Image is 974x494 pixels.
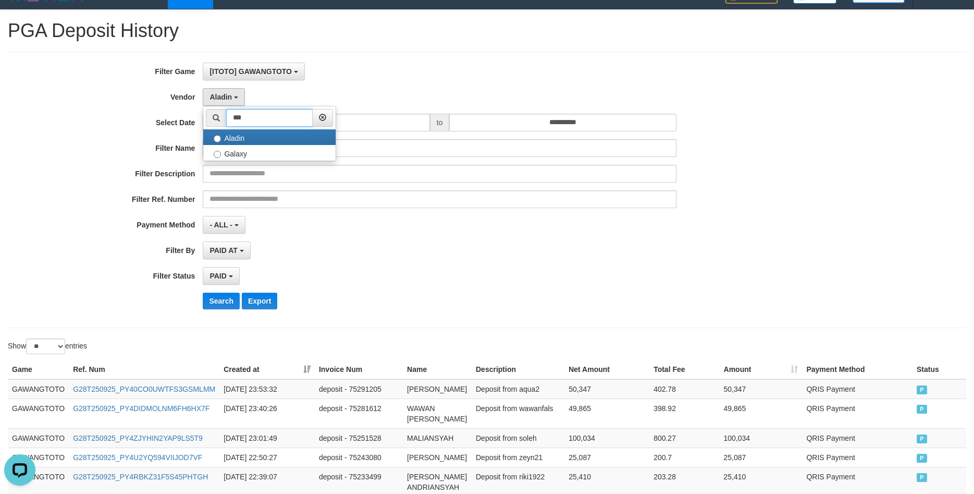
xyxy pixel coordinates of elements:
[69,360,219,379] th: Ref. Num
[214,151,221,158] input: Galaxy
[219,399,315,428] td: [DATE] 23:40:26
[564,399,649,428] td: 49,865
[8,339,87,354] label: Show entries
[720,399,803,428] td: 49,865
[472,428,564,448] td: Deposit from soleh
[242,293,277,309] button: Export
[913,360,966,379] th: Status
[315,448,403,467] td: deposit - 75243080
[219,360,315,379] th: Created at: activate to sort column ascending
[403,448,472,467] td: [PERSON_NAME]
[720,379,803,399] td: 50,347
[203,129,336,145] label: Aladin
[917,473,927,482] span: PAID
[802,399,913,428] td: QRIS Payment
[430,114,450,131] span: to
[403,399,472,428] td: WAWAN [PERSON_NAME]
[73,473,208,481] a: G28T250925_PY4RBKZ31F5S45PHTGH
[203,63,305,80] button: [ITOTO] GAWANGTOTO
[472,448,564,467] td: Deposit from zeyn21
[649,379,719,399] td: 402.78
[219,448,315,467] td: [DATE] 22:50:27
[219,379,315,399] td: [DATE] 23:53:32
[649,399,719,428] td: 398.92
[8,399,69,428] td: GAWANGTOTO
[720,428,803,448] td: 100,034
[214,135,221,142] input: Aladin
[209,246,237,255] span: PAID AT
[403,360,472,379] th: Name
[8,360,69,379] th: Game
[203,293,240,309] button: Search
[564,448,649,467] td: 25,087
[203,242,250,259] button: PAID AT
[73,385,215,393] a: G28T250925_PY40CO0UWTFS3GSMLMM
[917,454,927,463] span: PAID
[26,339,65,354] select: Showentries
[209,93,232,101] span: Aladin
[802,360,913,379] th: Payment Method
[802,448,913,467] td: QRIS Payment
[203,88,245,106] button: Aladin
[472,379,564,399] td: Deposit from aqua2
[209,67,292,76] span: [ITOTO] GAWANGTOTO
[403,379,472,399] td: [PERSON_NAME]
[315,428,403,448] td: deposit - 75251528
[917,385,927,394] span: PAID
[649,360,719,379] th: Total Fee
[802,379,913,399] td: QRIS Payment
[720,360,803,379] th: Amount: activate to sort column ascending
[203,145,336,161] label: Galaxy
[564,360,649,379] th: Net Amount
[720,448,803,467] td: 25,087
[73,453,202,462] a: G28T250925_PY4U2YQ594VIIJOD7VF
[802,428,913,448] td: QRIS Payment
[917,435,927,443] span: PAID
[203,267,239,285] button: PAID
[219,428,315,448] td: [DATE] 23:01:49
[203,216,245,234] button: - ALL -
[8,428,69,448] td: GAWANGTOTO
[315,379,403,399] td: deposit - 75291205
[315,399,403,428] td: deposit - 75281612
[649,428,719,448] td: 800.27
[73,434,203,442] a: G28T250925_PY4ZJYHIN2YAP9LS5T9
[4,4,35,35] button: Open LiveChat chat widget
[8,20,966,41] h1: PGA Deposit History
[472,399,564,428] td: Deposit from wawanfals
[472,360,564,379] th: Description
[564,379,649,399] td: 50,347
[403,428,472,448] td: MALIANSYAH
[315,360,403,379] th: Invoice Num
[564,428,649,448] td: 100,034
[209,221,232,229] span: - ALL -
[8,379,69,399] td: GAWANGTOTO
[8,448,69,467] td: GAWANGTOTO
[209,272,226,280] span: PAID
[649,448,719,467] td: 200.7
[917,405,927,414] span: PAID
[73,404,209,413] a: G28T250925_PY4DIDMOLNM6FH6HX7F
